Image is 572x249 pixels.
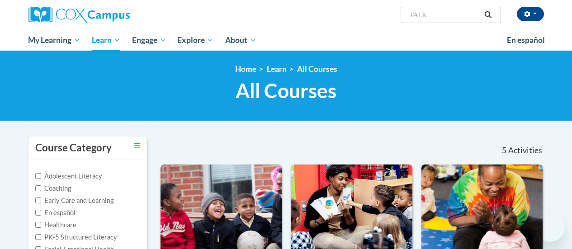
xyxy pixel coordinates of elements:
[536,213,565,242] iframe: Button to launch messaging window
[35,183,71,193] label: Coaching
[35,234,41,240] input: Checkbox for Options
[481,9,495,20] button: Search
[28,35,80,46] span: My Learning
[28,7,130,23] img: Cox Campus
[297,64,337,74] a: All Courses
[409,9,481,20] input: Search Courses
[86,30,126,51] a: Learn
[517,7,544,21] button: Account Settings
[35,173,41,179] input: Checkbox for Options
[132,35,166,46] span: Engage
[501,31,551,50] a: En español
[235,64,256,74] a: Home
[171,30,219,51] a: Explore
[35,220,76,230] label: Healthcare
[35,208,76,218] label: En español
[219,30,262,51] a: About
[35,232,117,242] label: PK-5 Structured Literacy
[134,141,140,151] a: Toggle collapse
[22,30,551,51] div: Main menu
[35,171,102,181] label: Adolescent Literacy
[92,35,120,46] span: Learn
[23,30,86,51] a: My Learning
[502,146,506,155] span: 5
[35,222,41,228] input: Checkbox for Options
[35,141,112,155] h3: Course Category
[177,35,213,46] span: Explore
[267,64,287,74] a: Learn
[35,210,41,216] input: Checkbox for Options
[225,35,256,46] span: About
[35,185,41,191] input: Checkbox for Options
[35,196,113,206] label: Early Care and Learning
[35,197,41,203] input: Checkbox for Options
[28,7,191,23] a: Cox Campus
[508,146,542,155] span: Activities
[236,79,336,103] span: All Courses
[126,30,172,51] a: Engage
[507,35,545,45] span: En español
[473,191,491,209] iframe: Close message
